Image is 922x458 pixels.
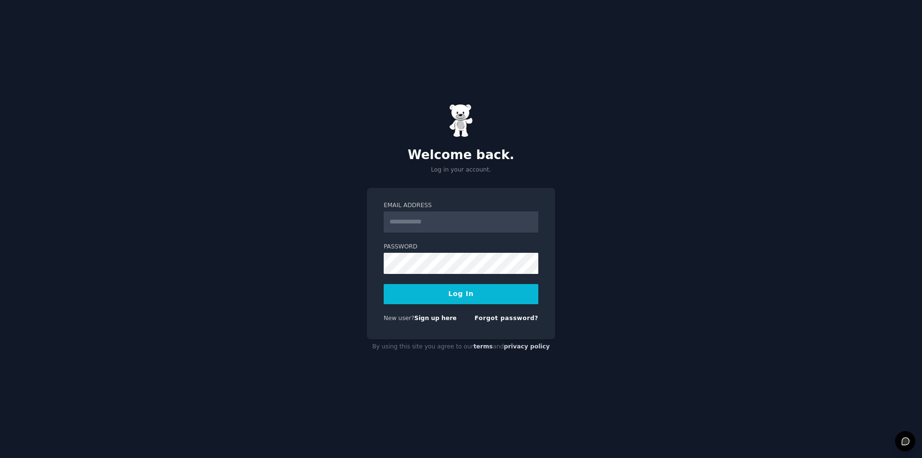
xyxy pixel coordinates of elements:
a: terms [473,343,493,350]
img: Gummy Bear [449,104,473,137]
a: Sign up here [414,315,457,322]
button: Log In [384,284,538,304]
a: privacy policy [504,343,550,350]
div: By using this site you agree to our and [367,339,555,355]
label: Password [384,243,538,251]
label: Email Address [384,201,538,210]
a: Forgot password? [474,315,538,322]
h2: Welcome back. [367,148,555,163]
span: New user? [384,315,414,322]
p: Log in your account. [367,166,555,174]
